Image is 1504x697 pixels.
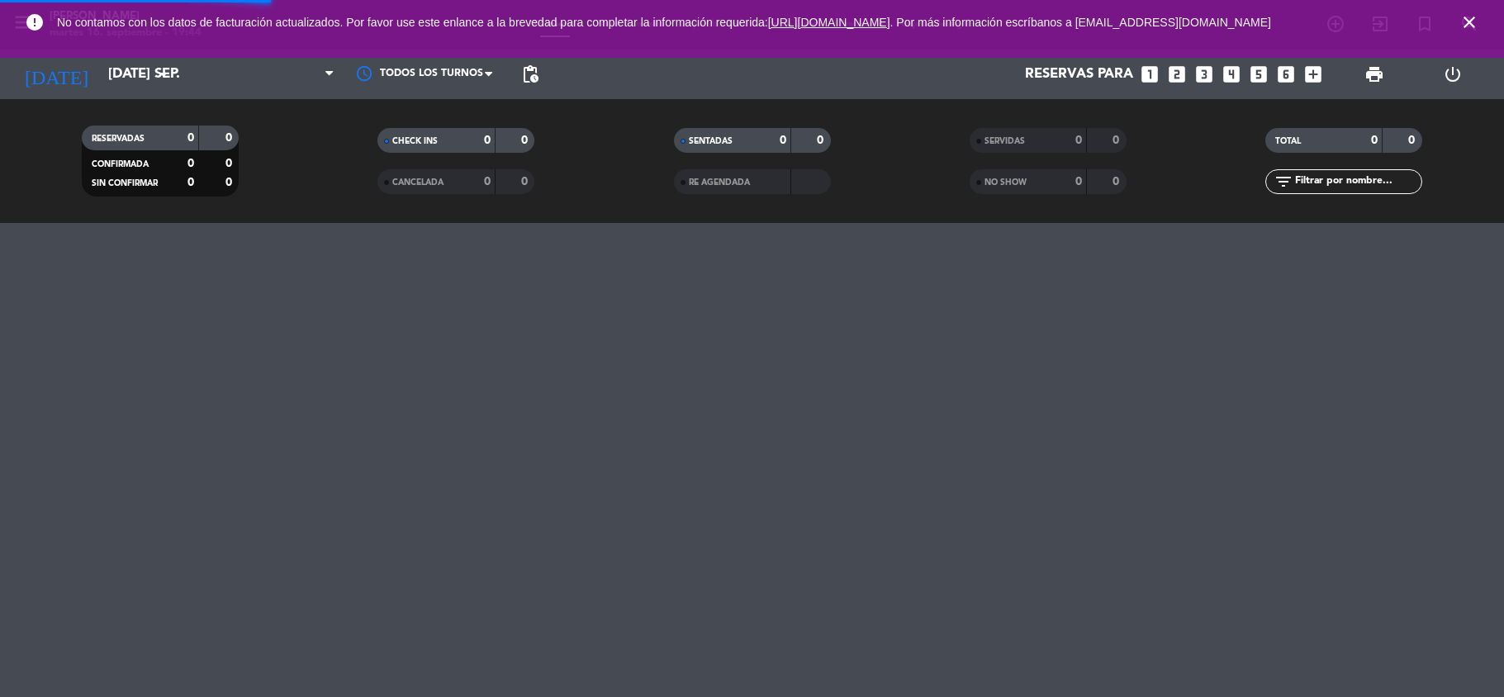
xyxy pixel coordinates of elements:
strong: 0 [1408,135,1418,146]
span: SENTADAS [689,137,733,145]
strong: 0 [1113,176,1122,187]
strong: 0 [225,132,235,144]
strong: 0 [484,135,491,146]
i: looks_3 [1193,64,1215,85]
strong: 0 [1075,176,1082,187]
i: arrow_drop_down [154,64,173,84]
i: looks_5 [1248,64,1269,85]
div: LOG OUT [1413,50,1492,99]
span: RE AGENDADA [689,178,750,187]
i: error [25,12,45,32]
i: add_box [1302,64,1324,85]
i: [DATE] [12,56,100,92]
strong: 0 [187,158,194,169]
strong: 0 [1113,135,1122,146]
span: print [1364,64,1384,84]
strong: 0 [484,176,491,187]
a: . Por más información escríbanos a [EMAIL_ADDRESS][DOMAIN_NAME] [890,16,1271,29]
span: TOTAL [1275,137,1301,145]
strong: 0 [780,135,786,146]
strong: 0 [521,176,531,187]
span: CHECK INS [392,137,438,145]
span: Reservas para [1025,67,1133,83]
span: RESERVADAS [92,135,145,143]
span: SERVIDAS [984,137,1025,145]
i: looks_4 [1221,64,1242,85]
span: CONFIRMADA [92,160,149,168]
i: looks_one [1139,64,1160,85]
span: CANCELADA [392,178,444,187]
i: power_settings_new [1443,64,1463,84]
input: Filtrar por nombre... [1293,173,1421,191]
i: looks_two [1166,64,1188,85]
a: [URL][DOMAIN_NAME] [768,16,890,29]
strong: 0 [1075,135,1082,146]
span: NO SHOW [984,178,1027,187]
span: SIN CONFIRMAR [92,179,158,187]
strong: 0 [187,132,194,144]
i: filter_list [1274,172,1293,192]
span: No contamos con los datos de facturación actualizados. Por favor use este enlance a la brevedad p... [57,16,1271,29]
i: looks_6 [1275,64,1297,85]
strong: 0 [187,177,194,188]
span: pending_actions [520,64,540,84]
strong: 0 [521,135,531,146]
strong: 0 [817,135,827,146]
strong: 0 [225,177,235,188]
i: close [1459,12,1479,32]
strong: 0 [225,158,235,169]
strong: 0 [1371,135,1378,146]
